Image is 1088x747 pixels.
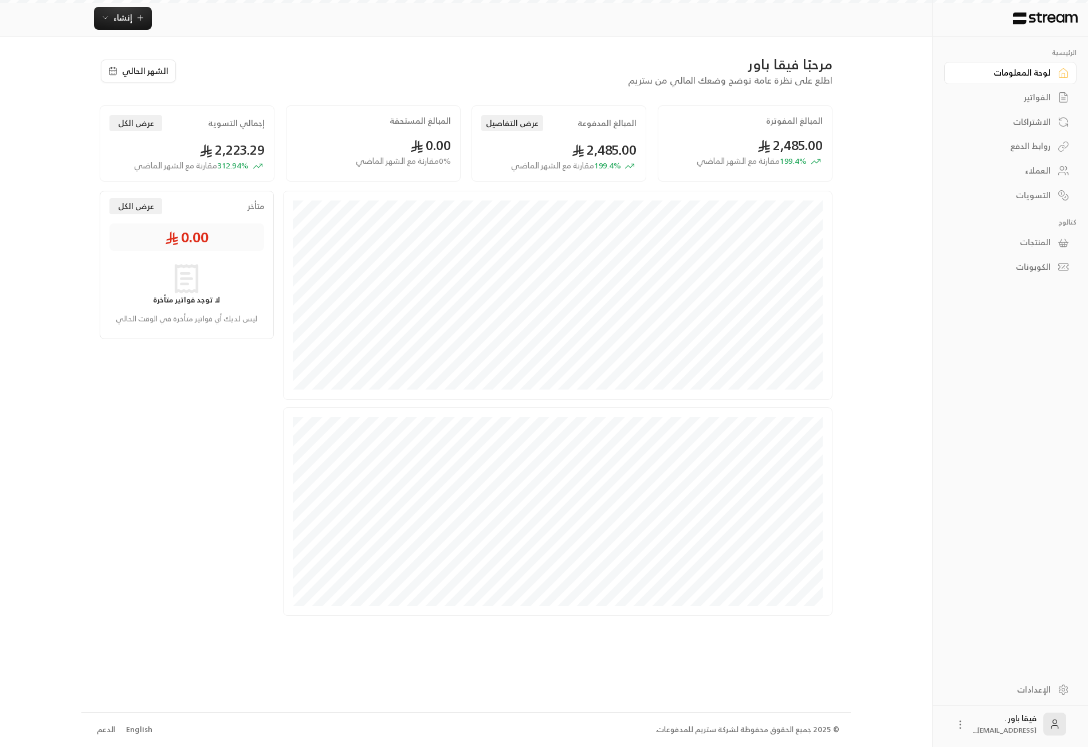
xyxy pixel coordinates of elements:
[109,198,162,214] button: عرض الكل
[93,720,119,740] a: الدعم
[944,184,1077,206] a: التسويات
[959,684,1051,695] div: الإعدادات
[959,261,1051,273] div: الكوبونات
[757,133,823,157] span: 2,485.00
[628,72,832,88] span: اطلع على نظرة عامة توضح وضعك المالي من ستريم
[115,313,258,325] p: ليس لديك أي فواتير متأخرة في الوقت الحالي
[959,116,1051,128] div: الاشتراكات
[153,293,220,306] strong: لا توجد فواتير متأخرة
[578,117,637,129] h2: المبالغ المدفوعة
[1012,12,1079,25] img: Logo
[944,135,1077,158] a: روابط الدفع
[511,158,594,172] span: مقارنة مع الشهر الماضي
[410,133,451,157] span: 0.00
[572,138,637,162] span: 2,485.00
[208,117,265,129] h2: إجمالي التسوية
[101,60,176,82] button: الشهر الحالي
[655,724,839,736] div: © 2025 جميع الحقوق محفوظة لشركة ستريم للمدفوعات.
[697,154,780,168] span: مقارنة مع الشهر الماضي
[511,160,621,172] span: 199.4 %
[94,7,152,30] button: إنشاء
[390,115,451,127] h2: المبالغ المستحقة
[126,724,152,736] div: English
[944,160,1077,182] a: العملاء
[481,115,543,131] button: عرض التفاصيل
[959,165,1051,176] div: العملاء
[944,256,1077,278] a: الكوبونات
[766,115,823,127] h2: المبالغ المفوترة
[959,67,1051,78] div: لوحة المعلومات
[944,48,1077,57] p: الرئيسية
[944,678,1077,701] a: الإعدادات
[944,87,1077,109] a: الفواتير
[959,140,1051,152] div: روابط الدفع
[944,231,1077,254] a: المنتجات
[959,237,1051,248] div: المنتجات
[356,155,451,167] span: 0 % مقارنة مع الشهر الماضي
[248,200,264,212] span: متأخر
[109,115,162,131] button: عرض الكل
[959,190,1051,201] div: التسويات
[165,228,209,246] span: 0.00
[944,218,1077,227] p: كتالوج
[944,62,1077,84] a: لوحة المعلومات
[188,55,833,73] div: مرحبًا فيقا باور
[959,92,1051,103] div: الفواتير
[697,155,807,167] span: 199.4 %
[199,138,265,162] span: 2,223.29
[134,158,217,172] span: مقارنة مع الشهر الماضي
[973,724,1036,736] span: [EMAIL_ADDRESS]....
[113,10,132,25] span: إنشاء
[973,713,1036,736] div: فيقا باور .
[134,160,249,172] span: 312.94 %
[944,111,1077,133] a: الاشتراكات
